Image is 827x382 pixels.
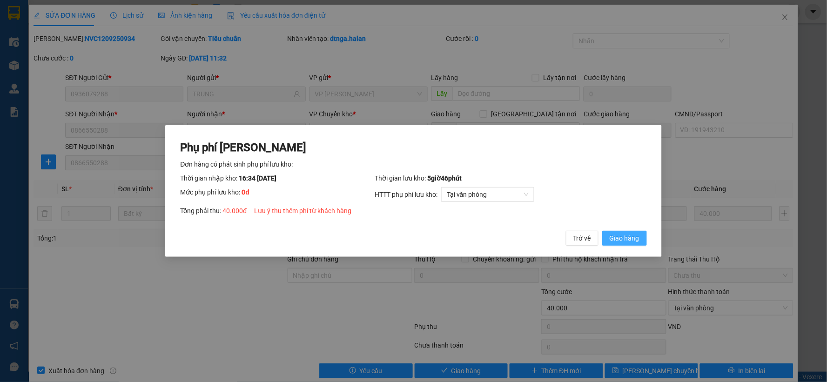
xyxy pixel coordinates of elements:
[242,188,249,196] span: 0 đ
[180,173,375,183] div: Thời gian nhập kho:
[239,174,276,182] span: 16:34 [DATE]
[602,231,647,246] button: Giao hàng
[222,207,247,214] span: 40.000 đ
[180,206,646,216] div: Tổng phải thu:
[566,231,598,246] button: Trở về
[375,187,647,202] div: HTTT phụ phí lưu kho:
[375,173,647,183] div: Thời gian lưu kho:
[427,174,462,182] span: 5 giờ 46 phút
[610,233,639,243] span: Giao hàng
[180,141,306,154] span: Phụ phí [PERSON_NAME]
[447,188,529,201] span: Tại văn phòng
[254,207,351,214] span: Lưu ý thu thêm phí từ khách hàng
[180,187,375,202] div: Mức phụ phí lưu kho:
[573,233,591,243] span: Trở về
[180,159,646,169] div: Đơn hàng có phát sinh phụ phí lưu kho:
